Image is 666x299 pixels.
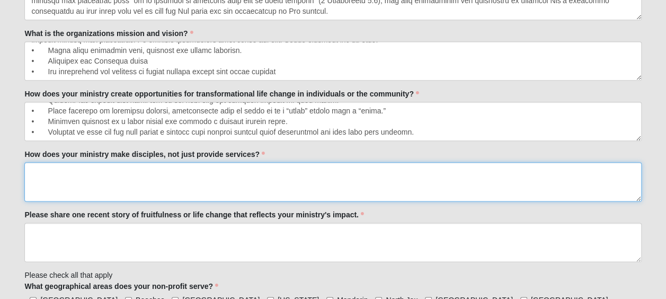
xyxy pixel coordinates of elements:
label: What geographical areas does your non-profit serve? [24,281,218,292]
label: Please share one recent story of fruitfulness or life change that reflects your ministry's impact. [24,209,363,220]
label: What is the organizations mission and vision? [24,28,193,39]
label: How does your ministry make disciples, not just provide services? [24,149,264,160]
label: How does your ministry create opportunities for transformational life change in individuals or th... [24,89,419,99]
